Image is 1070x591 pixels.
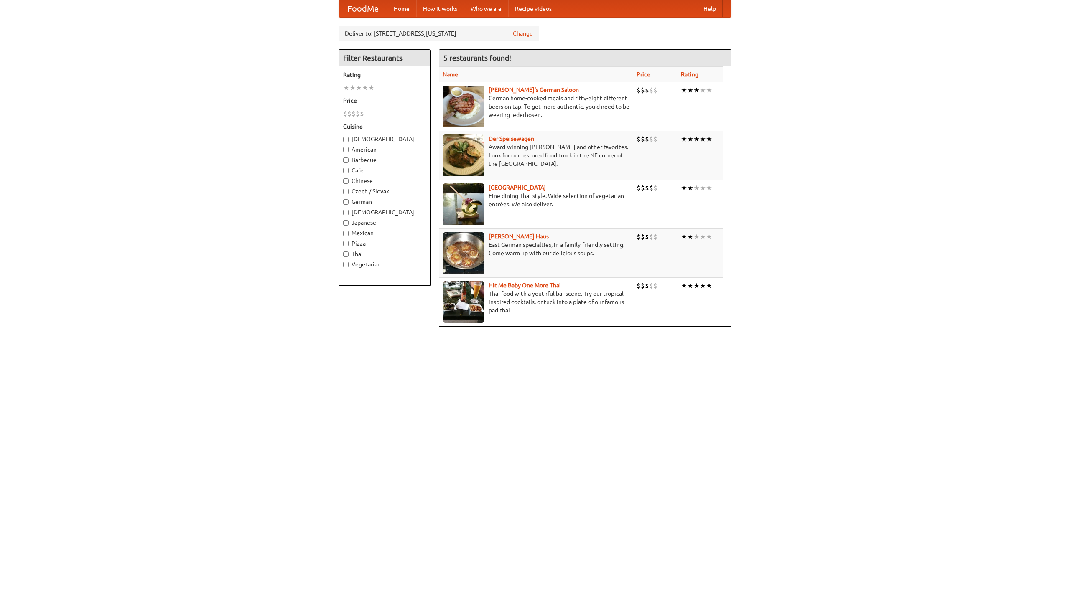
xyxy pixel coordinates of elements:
[649,86,653,95] li: $
[700,232,706,241] li: ★
[693,86,700,95] li: ★
[637,134,641,144] li: $
[489,233,549,240] a: [PERSON_NAME] Haus
[645,86,649,95] li: $
[339,26,539,41] div: Deliver to: [STREET_ADDRESS][US_STATE]
[508,0,558,17] a: Recipe videos
[343,109,347,118] li: $
[681,183,687,193] li: ★
[443,134,484,176] img: speisewagen.jpg
[645,134,649,144] li: $
[343,241,349,246] input: Pizza
[343,251,349,257] input: Thai
[360,109,364,118] li: $
[343,231,349,236] input: Mexican
[700,183,706,193] li: ★
[443,192,630,208] p: Fine dining Thai-style. Wide selection of vegetarian entrées. We also deliver.
[443,71,458,78] a: Name
[653,134,657,144] li: $
[356,109,360,118] li: $
[513,29,533,38] a: Change
[343,189,349,194] input: Czech / Slovak
[443,289,630,315] p: Thai food with a youthful bar scene. Try our tropical inspired cocktails, or tuck into a plate of...
[706,86,712,95] li: ★
[489,135,534,142] b: Der Speisewagen
[693,183,700,193] li: ★
[706,232,712,241] li: ★
[681,86,687,95] li: ★
[700,86,706,95] li: ★
[387,0,416,17] a: Home
[339,0,387,17] a: FoodMe
[443,86,484,127] img: esthers.jpg
[649,232,653,241] li: $
[343,156,426,164] label: Barbecue
[343,220,349,226] input: Japanese
[343,96,426,105] h5: Price
[645,183,649,193] li: $
[681,71,698,78] a: Rating
[443,54,511,62] ng-pluralize: 5 restaurants found!
[339,50,430,66] h4: Filter Restaurants
[693,232,700,241] li: ★
[343,208,426,216] label: [DEMOGRAPHIC_DATA]
[443,183,484,225] img: satay.jpg
[343,198,426,206] label: German
[489,86,579,93] a: [PERSON_NAME]'s German Saloon
[641,86,645,95] li: $
[653,86,657,95] li: $
[637,183,641,193] li: $
[681,232,687,241] li: ★
[356,83,362,92] li: ★
[343,157,349,163] input: Barbecue
[645,281,649,290] li: $
[649,281,653,290] li: $
[347,109,352,118] li: $
[343,260,426,269] label: Vegetarian
[641,281,645,290] li: $
[343,137,349,142] input: [DEMOGRAPHIC_DATA]
[637,86,641,95] li: $
[368,83,374,92] li: ★
[489,282,561,289] a: Hit Me Baby One More Thai
[352,109,356,118] li: $
[681,134,687,144] li: ★
[489,184,546,191] a: [GEOGRAPHIC_DATA]
[649,183,653,193] li: $
[706,183,712,193] li: ★
[653,232,657,241] li: $
[349,83,356,92] li: ★
[687,232,693,241] li: ★
[653,281,657,290] li: $
[443,143,630,168] p: Award-winning [PERSON_NAME] and other favorites. Look for our restored food truck in the NE corne...
[343,135,426,143] label: [DEMOGRAPHIC_DATA]
[706,134,712,144] li: ★
[700,281,706,290] li: ★
[706,281,712,290] li: ★
[687,134,693,144] li: ★
[653,183,657,193] li: $
[343,187,426,195] label: Czech / Slovak
[693,281,700,290] li: ★
[343,71,426,79] h5: Rating
[343,218,426,227] label: Japanese
[687,183,693,193] li: ★
[443,241,630,257] p: East German specialties, in a family-friendly setting. Come warm up with our delicious soups.
[649,134,653,144] li: $
[343,229,426,237] label: Mexican
[343,239,426,248] label: Pizza
[681,281,687,290] li: ★
[343,166,426,175] label: Cafe
[693,134,700,144] li: ★
[637,232,641,241] li: $
[343,178,349,184] input: Chinese
[443,94,630,119] p: German home-cooked meals and fifty-eight different beers on tap. To get more authentic, you'd nee...
[343,83,349,92] li: ★
[343,122,426,131] h5: Cuisine
[641,232,645,241] li: $
[343,210,349,215] input: [DEMOGRAPHIC_DATA]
